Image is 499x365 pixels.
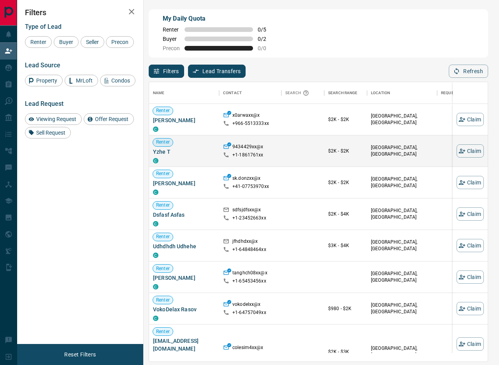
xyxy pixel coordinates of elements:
[109,39,131,45] span: Precon
[83,39,102,45] span: Seller
[28,39,49,45] span: Renter
[328,348,363,355] p: $2K - $3K
[25,100,63,107] span: Lead Request
[153,297,173,304] span: Renter
[149,82,219,104] div: Name
[153,211,215,219] span: Dsfasf Asfas
[258,26,275,33] span: 0 / 5
[153,126,158,132] div: condos.ca
[153,148,215,156] span: Yzhe T
[163,14,275,23] p: My Daily Quota
[153,179,215,187] span: [PERSON_NAME]
[324,82,367,104] div: Search Range
[232,215,266,221] p: +1- 23452663xx
[163,45,180,51] span: Precon
[153,116,215,124] span: [PERSON_NAME]
[188,65,246,78] button: Lead Transfers
[449,65,488,78] button: Refresh
[25,8,135,17] h2: Filters
[25,113,82,125] div: Viewing Request
[457,302,484,315] button: Claim
[457,176,484,189] button: Claim
[92,116,131,122] span: Offer Request
[232,112,260,120] p: x0arwaxx@x
[328,211,363,218] p: $2K - $4K
[232,344,264,353] p: colesim4xx@x
[100,75,135,86] div: Condos
[153,139,173,146] span: Renter
[33,130,68,136] span: Sell Request
[153,221,158,226] div: condos.ca
[258,45,275,51] span: 0 / 0
[149,65,184,78] button: Filters
[232,309,266,316] p: +1- 64757049xx
[232,144,263,152] p: 9434429xx@x
[163,26,180,33] span: Renter
[54,36,79,48] div: Buyer
[232,175,260,183] p: sk.donzxx@x
[285,82,311,104] div: Search
[25,23,61,30] span: Type of Lead
[153,328,173,335] span: Renter
[73,77,95,84] span: MrLoft
[457,337,484,351] button: Claim
[328,82,358,104] div: Search Range
[328,242,363,249] p: $3K - $4K
[109,77,133,84] span: Condos
[371,82,390,104] div: Location
[457,113,484,126] button: Claim
[153,170,173,177] span: Renter
[153,305,215,313] span: VokoDelax Rasov
[232,152,264,158] p: +1- 1861761xx
[153,107,173,114] span: Renter
[153,82,165,104] div: Name
[81,36,104,48] div: Seller
[232,120,269,127] p: +966- 5513333xx
[106,36,134,48] div: Precon
[153,265,173,272] span: Renter
[33,77,60,84] span: Property
[153,284,158,290] div: condos.ca
[371,176,433,189] p: [GEOGRAPHIC_DATA], [GEOGRAPHIC_DATA]
[153,190,158,195] div: condos.ca
[328,305,363,312] p: $980 - $2K
[367,82,437,104] div: Location
[328,116,363,123] p: $2K - $2K
[371,270,433,284] p: [GEOGRAPHIC_DATA], [GEOGRAPHIC_DATA]
[441,82,461,104] div: Requests
[457,144,484,158] button: Claim
[153,158,158,163] div: condos.ca
[371,302,433,315] p: [GEOGRAPHIC_DATA], [GEOGRAPHIC_DATA]
[232,238,258,246] p: jfhdhdxx@x
[232,270,267,278] p: tanghch08xx@x
[33,116,79,122] span: Viewing Request
[223,82,242,104] div: Contact
[56,39,76,45] span: Buyer
[232,183,269,190] p: +41- 07753970xx
[153,253,158,258] div: condos.ca
[25,36,52,48] div: Renter
[371,207,433,221] p: [GEOGRAPHIC_DATA], [GEOGRAPHIC_DATA]
[25,75,63,86] div: Property
[328,179,363,186] p: $2K - $2K
[219,82,281,104] div: Contact
[153,316,158,321] div: condos.ca
[258,36,275,42] span: 0 / 2
[59,348,101,361] button: Reset Filters
[457,207,484,221] button: Claim
[25,61,60,69] span: Lead Source
[371,144,433,158] p: [GEOGRAPHIC_DATA], [GEOGRAPHIC_DATA]
[25,127,71,139] div: Sell Request
[153,242,215,250] span: Udhdhdh Udhehe
[371,113,433,126] p: [GEOGRAPHIC_DATA], [GEOGRAPHIC_DATA]
[232,301,260,309] p: vokodelxx@x
[153,233,173,240] span: Renter
[232,278,266,284] p: +1- 65453456xx
[65,75,98,86] div: MrLoft
[371,345,433,358] p: [GEOGRAPHIC_DATA], [GEOGRAPHIC_DATA]
[232,246,266,253] p: +1- 64848464xx
[457,239,484,252] button: Claim
[232,207,261,215] p: sdfsjdfsxx@x
[84,113,134,125] div: Offer Request
[153,202,173,209] span: Renter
